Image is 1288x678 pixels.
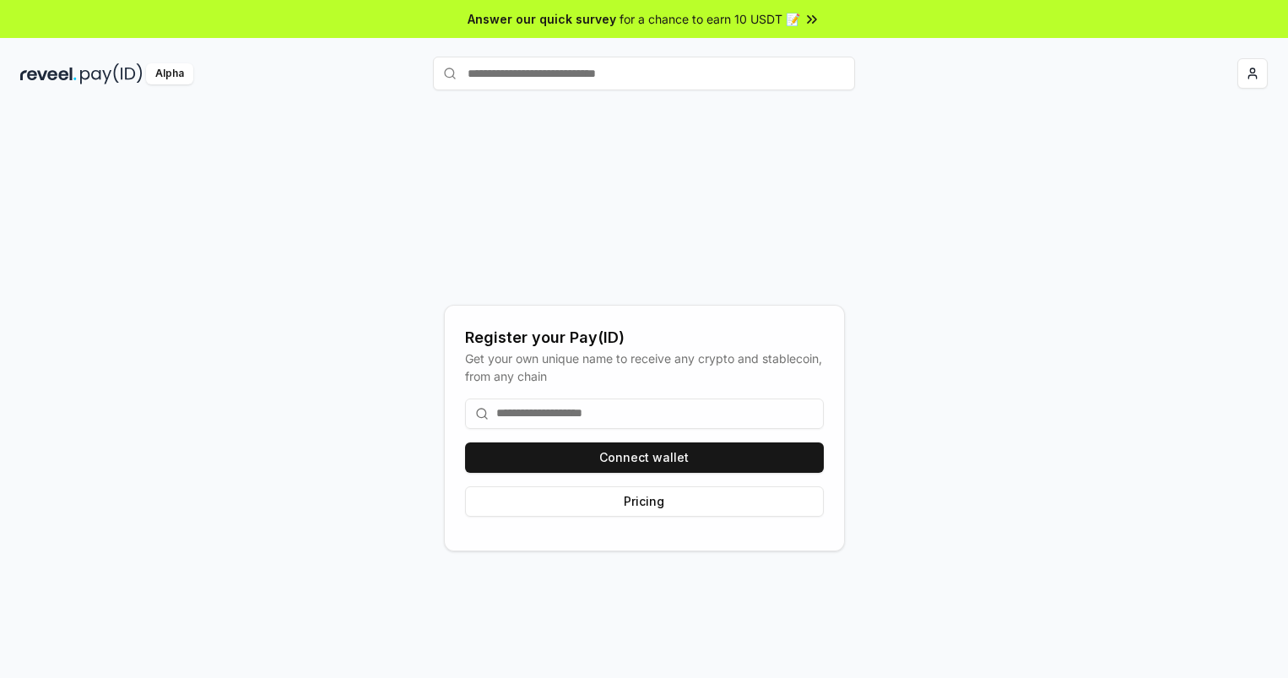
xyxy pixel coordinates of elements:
span: Answer our quick survey [468,10,616,28]
div: Get your own unique name to receive any crypto and stablecoin, from any chain [465,350,824,385]
div: Alpha [146,63,193,84]
img: reveel_dark [20,63,77,84]
button: Connect wallet [465,442,824,473]
img: pay_id [80,63,143,84]
span: for a chance to earn 10 USDT 📝 [620,10,800,28]
button: Pricing [465,486,824,517]
div: Register your Pay(ID) [465,326,824,350]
